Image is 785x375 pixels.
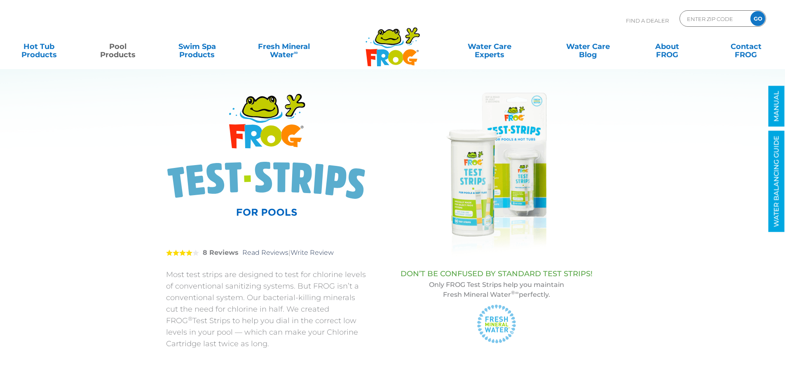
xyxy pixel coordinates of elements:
[188,315,192,322] sup: ®
[511,289,519,296] sup: ®∞
[440,38,539,55] a: Water CareExperts
[166,93,366,216] img: Product Logo
[636,38,698,55] a: AboutFROG
[291,249,334,256] a: Write Review
[203,249,239,256] strong: 8 Reviews
[387,270,607,278] h3: DON’T BE CONFUSED BY STANDARD TEST STRIPS!
[242,249,288,256] a: Read Reviews
[387,280,607,300] p: Only FROG Test Strips help you maintain Fresh Mineral Water perfectly.
[557,38,619,55] a: Water CareBlog
[166,249,192,256] span: 4
[294,49,298,56] sup: ∞
[87,38,149,55] a: PoolProducts
[8,38,70,55] a: Hot TubProducts
[166,38,228,55] a: Swim SpaProducts
[769,86,785,127] a: MANUAL
[245,38,322,55] a: Fresh MineralWater∞
[166,269,366,349] p: Most test strips are designed to test for chlorine levels of conventional sanitizing systems. But...
[769,131,785,232] a: WATER BALANCING GUIDE
[166,237,366,269] div: |
[626,10,669,31] p: Find A Dealer
[715,38,777,55] a: ContactFROG
[750,11,765,26] input: GO
[361,16,424,67] img: Frog Products Logo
